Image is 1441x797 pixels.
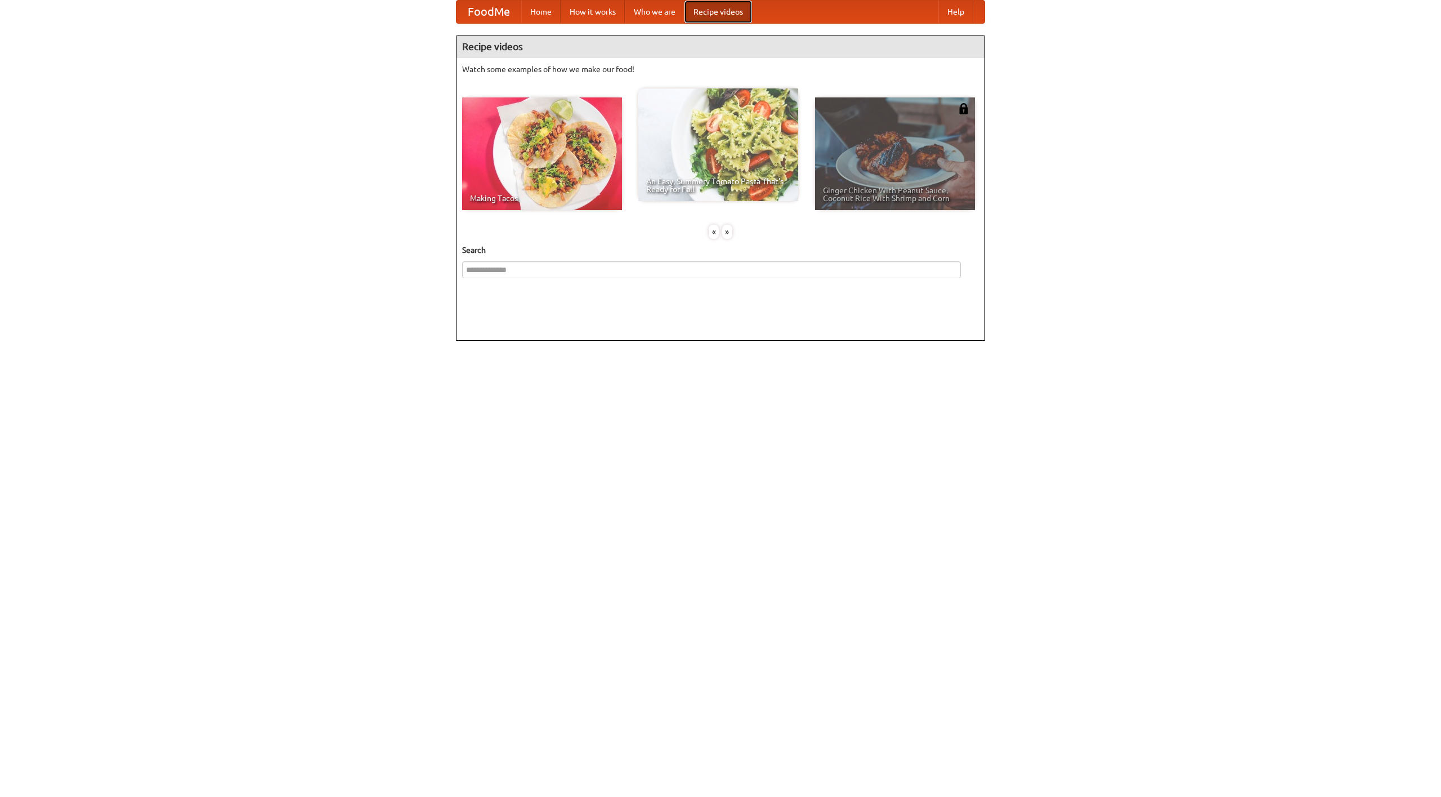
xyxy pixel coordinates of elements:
a: Home [521,1,561,23]
span: Making Tacos [470,194,614,202]
a: Making Tacos [462,97,622,210]
p: Watch some examples of how we make our food! [462,64,979,75]
a: How it works [561,1,625,23]
a: Help [938,1,973,23]
div: » [722,225,732,239]
h5: Search [462,244,979,256]
span: An Easy, Summery Tomato Pasta That's Ready for Fall [646,177,790,193]
a: Who we are [625,1,684,23]
h4: Recipe videos [457,35,984,58]
a: An Easy, Summery Tomato Pasta That's Ready for Fall [638,88,798,201]
a: Recipe videos [684,1,752,23]
a: FoodMe [457,1,521,23]
div: « [709,225,719,239]
img: 483408.png [958,103,969,114]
